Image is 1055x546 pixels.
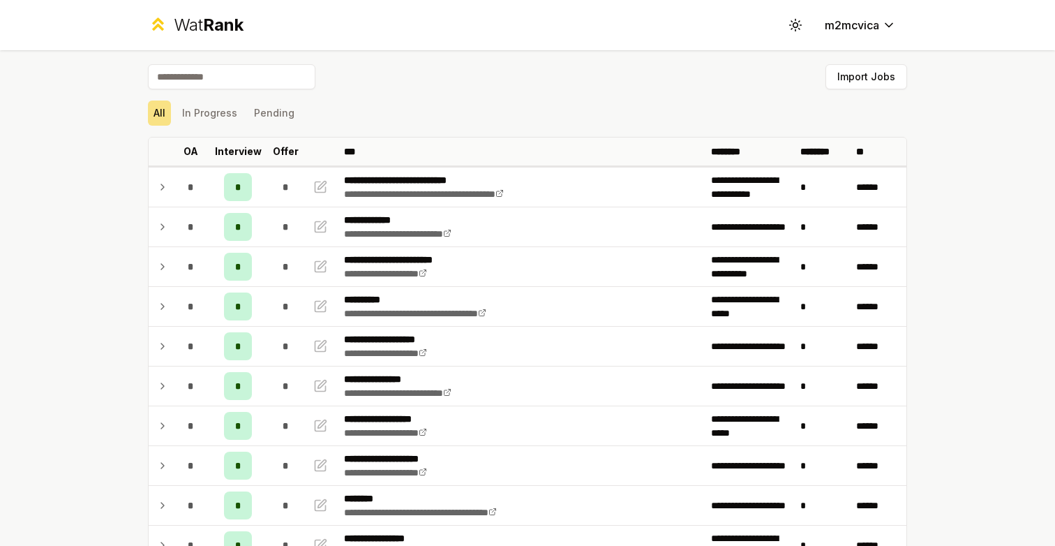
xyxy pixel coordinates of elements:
[148,101,171,126] button: All
[148,14,244,36] a: WatRank
[825,17,879,34] span: m2mcvica
[184,145,198,158] p: OA
[825,64,907,89] button: Import Jobs
[814,13,907,38] button: m2mcvica
[174,14,244,36] div: Wat
[248,101,300,126] button: Pending
[215,145,262,158] p: Interview
[177,101,243,126] button: In Progress
[203,15,244,35] span: Rank
[273,145,299,158] p: Offer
